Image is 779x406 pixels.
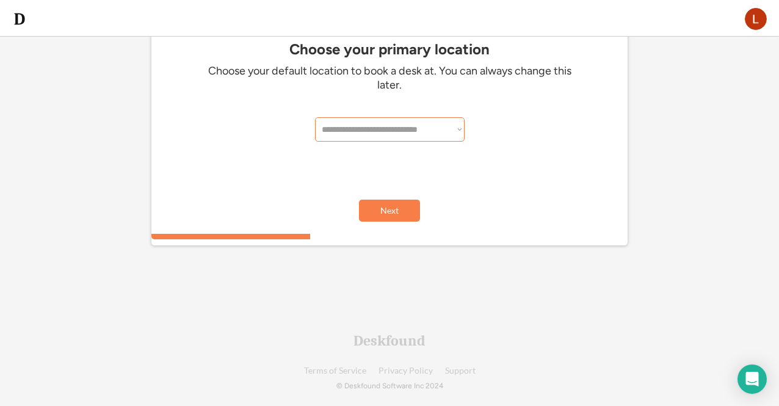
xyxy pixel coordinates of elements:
div: 33.3333333333333% [154,234,630,239]
a: Support [445,366,476,375]
div: Open Intercom Messenger [737,364,767,394]
div: Deskfound [353,333,426,348]
div: Choose your primary location [158,41,621,58]
button: Next [359,200,420,222]
img: d-whitebg.png [12,12,27,26]
img: ACg8ocLYKo8WjmWYyixj2AP4kgGsMWnoyLGhhJpdWM0fyu0RV1h1lw=s96-c [745,8,767,30]
a: Terms of Service [304,366,366,375]
a: Privacy Policy [379,366,433,375]
div: Choose your default location to book a desk at. You can always change this later. [206,64,573,93]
